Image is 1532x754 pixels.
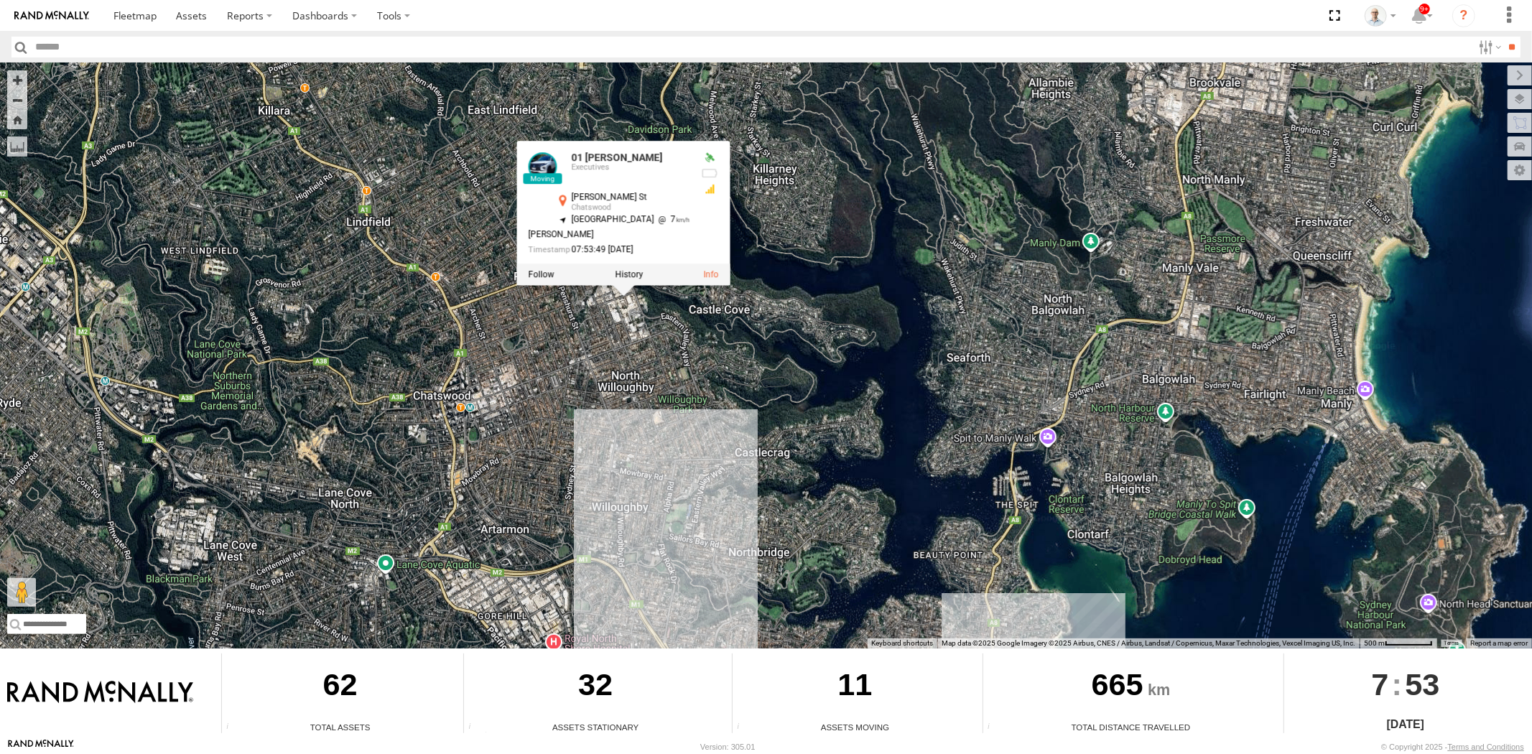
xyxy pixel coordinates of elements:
label: Search Filter Options [1473,37,1504,57]
a: Report a map error [1470,639,1528,647]
div: Assets Stationary [464,721,727,733]
span: 53 [1405,653,1439,715]
div: Valid GPS Fix [701,152,718,164]
button: Zoom Home [7,110,27,129]
div: Executives [571,163,690,172]
span: 500 m [1364,639,1385,647]
div: 665 [983,653,1278,721]
img: rand-logo.svg [14,11,89,21]
div: 11 [733,653,978,721]
label: View Asset History [615,269,643,279]
label: Map Settings [1508,160,1532,180]
div: No battery health information received from this device. [701,167,718,179]
div: 62 [222,653,458,721]
div: [DATE] [1284,716,1527,733]
a: Terms [1444,640,1459,646]
div: © Copyright 2025 - [1381,743,1524,751]
a: View Asset Details [528,152,557,181]
span: 7 [1371,653,1388,715]
div: 32 [464,653,727,721]
div: Total distance travelled by all assets within specified date range and applied filters [983,722,1005,733]
img: Rand McNally [7,681,193,705]
div: Kurt Byers [1360,5,1401,27]
div: Total Distance Travelled [983,721,1278,733]
div: Total number of Enabled Assets [222,722,243,733]
label: Realtime tracking of Asset [528,269,554,279]
div: Total number of assets current stationary. [464,722,486,733]
div: Date/time of location update [528,245,690,254]
button: Keyboard shortcuts [871,638,933,648]
span: Map data ©2025 Google Imagery ©2025 Airbus, CNES / Airbus, Landsat / Copernicus, Maxar Technologi... [942,639,1355,647]
div: GSM Signal = 3 [701,183,718,195]
a: Terms and Conditions [1448,743,1524,751]
a: Visit our Website [8,740,74,754]
label: Measure [7,136,27,157]
button: Zoom out [7,90,27,110]
button: Zoom in [7,70,27,90]
span: [GEOGRAPHIC_DATA] [571,214,654,224]
a: 01 [PERSON_NAME] [571,152,662,163]
span: 7 [654,214,690,224]
div: [PERSON_NAME] St [571,192,690,202]
div: Assets Moving [733,721,978,733]
a: View Asset Details [703,269,718,279]
div: [PERSON_NAME] [528,230,690,239]
i: ? [1452,4,1475,27]
div: Chatswood [571,203,690,212]
div: Total number of assets current in transit. [733,722,754,733]
div: Version: 305.01 [700,743,755,751]
div: : [1284,653,1527,715]
button: Drag Pegman onto the map to open Street View [7,578,36,607]
div: Total Assets [222,721,458,733]
button: Map Scale: 500 m per 63 pixels [1360,638,1437,648]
